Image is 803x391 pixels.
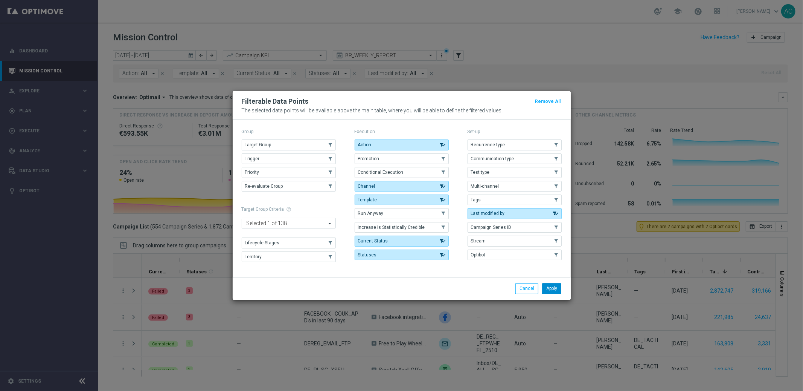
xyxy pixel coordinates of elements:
span: Conditional Execution [358,170,404,175]
button: Campaign Series ID [468,222,562,233]
button: Priority [242,167,336,178]
span: Statuses [358,252,377,258]
span: Priority [245,170,259,175]
span: Selected 1 of 138 [245,220,289,227]
button: Remove All [535,97,562,106]
span: Optibot [471,252,486,258]
ng-select: Territory [242,218,336,228]
span: Trigger [245,156,260,161]
button: Lifecycle Stages [242,238,336,248]
button: Action [355,140,449,150]
button: Trigger [242,153,336,164]
button: Target Group [242,140,336,150]
button: Stream [468,236,562,246]
button: Promotion [355,153,449,164]
button: Territory [242,251,336,262]
span: Promotion [358,156,379,161]
span: Test type [471,170,490,175]
p: The selected data points will be available above the main table, where you will be able to define... [242,107,562,113]
button: Increase Is Statistically Credible [355,222,449,233]
span: Template [358,197,377,202]
button: Current Status [355,236,449,246]
button: Optibot [468,250,562,260]
span: Recurrence type [471,142,505,147]
button: Run Anyway [355,208,449,219]
span: Multi-channel [471,184,499,189]
span: Channel [358,184,375,189]
span: Target Group [245,142,271,147]
p: Group [242,129,336,135]
button: Test type [468,167,562,178]
h2: Filterable Data Points [242,97,309,106]
button: Re-evaluate Group [242,181,336,192]
button: Last modified by [468,208,562,219]
span: Campaign Series ID [471,225,512,230]
button: Recurrence type [468,140,562,150]
p: Execution [355,129,449,135]
button: Apply [542,283,561,294]
button: Template [355,195,449,205]
button: Channel [355,181,449,192]
button: Communication type [468,153,562,164]
span: Stream [471,238,486,244]
button: Cancel [515,283,538,294]
button: Statuses [355,250,449,260]
span: Last modified by [471,211,505,216]
span: Action [358,142,372,147]
span: help_outline [286,207,292,212]
p: Set-up [468,129,562,135]
button: Conditional Execution [355,167,449,178]
span: Tags [471,197,481,202]
h1: Target Group Criteria [242,207,336,212]
span: Run Anyway [358,211,384,216]
span: Increase Is Statistically Credible [358,225,425,230]
span: Territory [245,254,262,259]
span: Current Status [358,238,388,244]
span: Lifecycle Stages [245,240,280,245]
button: Multi-channel [468,181,562,192]
span: Communication type [471,156,514,161]
button: Tags [468,195,562,205]
span: Re-evaluate Group [245,184,283,189]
